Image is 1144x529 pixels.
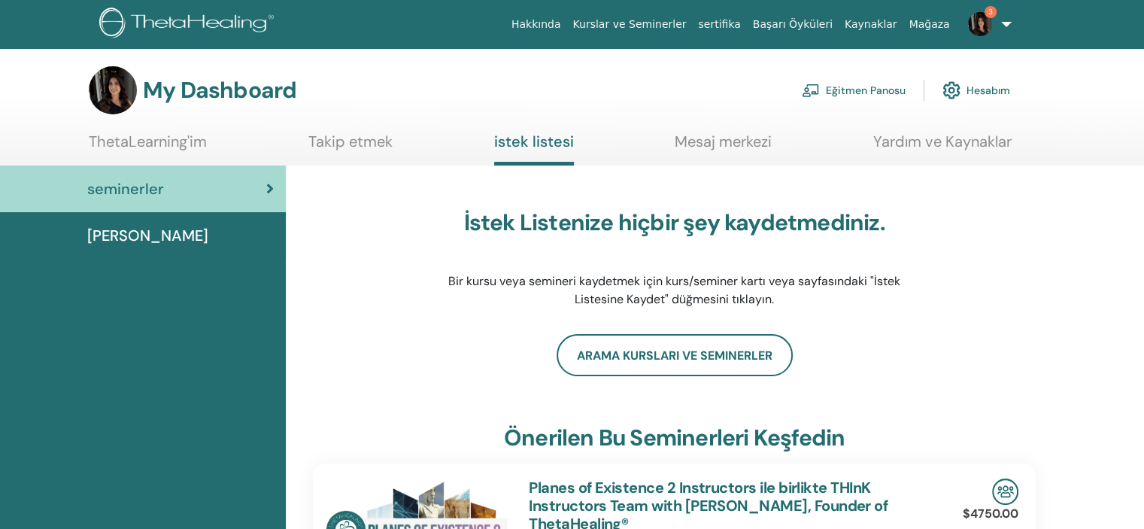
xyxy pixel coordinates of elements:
[802,84,820,97] img: chalkboard-teacher.svg
[968,12,992,36] img: default.jpg
[992,479,1018,505] img: In-Person Seminar
[566,11,692,38] a: Kurslar ve Seminerler
[903,11,955,38] a: Mağaza
[873,132,1012,162] a: Yardım ve Kaynaklar
[839,11,903,38] a: Kaynaklar
[505,11,567,38] a: Hakkında
[308,132,393,162] a: Takip etmek
[802,74,906,107] a: Eğitmen Panosu
[504,424,845,451] h3: Önerilen bu seminerleri keşfedin
[963,505,1018,523] p: $4750.00
[747,11,839,38] a: Başarı Öyküleri
[143,77,296,104] h3: My Dashboard
[87,224,208,247] span: [PERSON_NAME]
[438,209,912,236] h3: İstek Listenize hiçbir şey kaydetmediniz.
[692,11,746,38] a: sertifika
[942,74,1010,107] a: Hesabım
[942,78,960,103] img: cog.svg
[985,6,997,18] span: 3
[675,132,772,162] a: Mesaj merkezi
[494,132,574,166] a: istek listesi
[87,178,164,200] span: seminerler
[89,66,137,114] img: default.jpg
[89,132,207,162] a: ThetaLearning'im
[99,8,279,41] img: logo.png
[557,334,793,376] a: Arama Kursları ve Seminerler
[438,272,912,309] p: Bir kursu veya semineri kaydetmek için kurs/seminer kartı veya sayfasındaki "İstek Listesine Kayd...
